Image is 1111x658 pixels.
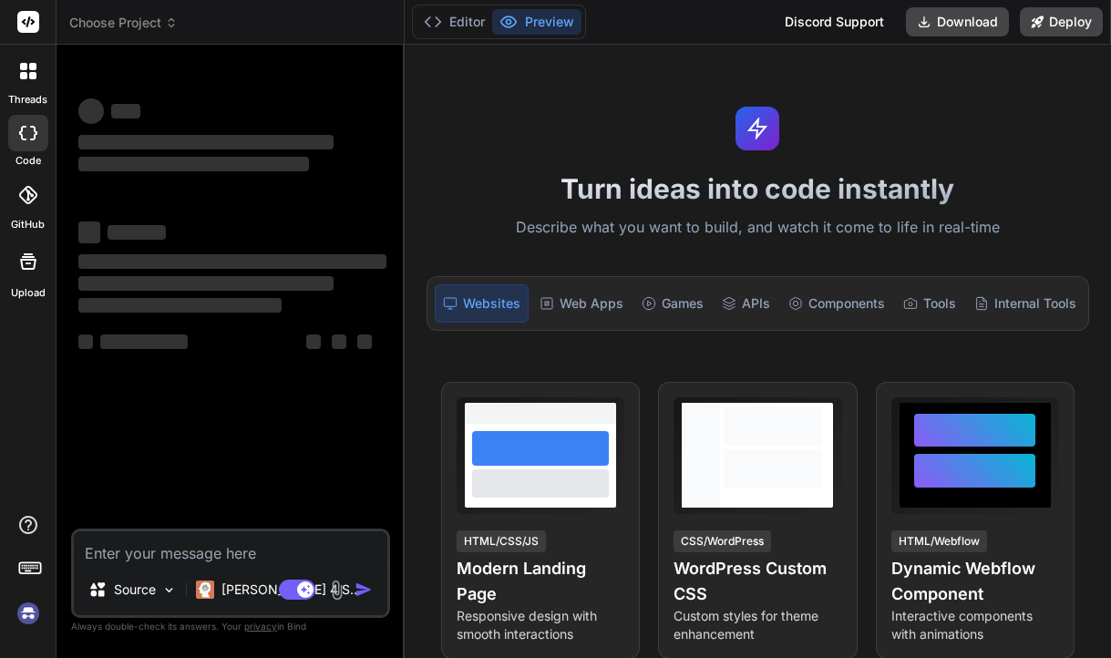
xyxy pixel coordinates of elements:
p: Responsive design with smooth interactions [457,607,624,643]
h4: Modern Landing Page [457,556,624,607]
div: Internal Tools [967,284,1084,323]
p: Source [114,581,156,599]
div: APIs [715,284,777,323]
span: Choose Project [69,14,178,32]
label: threads [8,92,47,108]
button: Preview [492,9,581,35]
img: Claude 4 Sonnet [196,581,214,599]
button: Deploy [1020,7,1103,36]
label: Upload [11,285,46,301]
div: Web Apps [532,284,631,323]
label: GitHub [11,217,45,232]
img: Pick Models [161,582,177,598]
h1: Turn ideas into code instantly [416,172,1100,205]
div: HTML/CSS/JS [457,530,546,552]
div: HTML/Webflow [891,530,987,552]
span: ‌ [332,334,346,349]
span: ‌ [111,104,140,118]
div: Discord Support [774,7,895,36]
span: ‌ [78,276,334,291]
button: Download [906,7,1009,36]
span: ‌ [78,254,386,269]
span: ‌ [78,157,309,171]
div: Tools [896,284,963,323]
span: ‌ [108,225,166,240]
label: code [15,153,41,169]
p: Interactive components with animations [891,607,1059,643]
p: [PERSON_NAME] 4 S.. [221,581,357,599]
button: Editor [417,9,492,35]
h4: WordPress Custom CSS [674,556,841,607]
h4: Dynamic Webflow Component [891,556,1059,607]
span: ‌ [100,334,188,349]
span: ‌ [78,334,93,349]
span: ‌ [78,298,282,313]
img: icon [355,581,373,599]
span: ‌ [306,334,321,349]
span: ‌ [78,98,104,124]
span: privacy [244,621,277,632]
p: Describe what you want to build, and watch it come to life in real-time [416,216,1100,240]
img: signin [13,598,44,629]
div: Websites [435,284,529,323]
p: Always double-check its answers. Your in Bind [71,618,390,635]
div: Components [781,284,892,323]
div: CSS/WordPress [674,530,771,552]
img: attachment [326,580,347,601]
span: ‌ [78,135,334,149]
span: ‌ [357,334,372,349]
div: Games [634,284,711,323]
p: Custom styles for theme enhancement [674,607,841,643]
span: ‌ [78,221,100,243]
